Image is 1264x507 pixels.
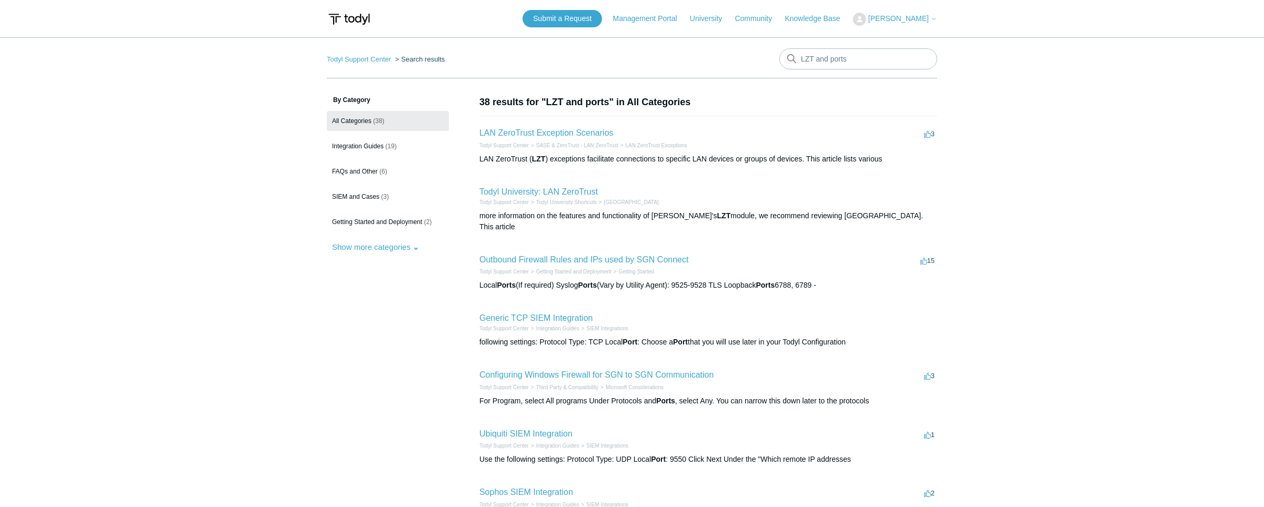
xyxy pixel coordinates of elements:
[327,95,449,105] h3: By Category
[479,326,529,331] a: Todyl Support Center
[579,325,628,332] li: SIEM Integrations
[618,141,687,149] li: LAN ZeroTrust Exceptions
[327,55,393,63] li: Todyl Support Center
[479,210,937,232] div: more information on the features and functionality of [PERSON_NAME]'s module, we recommend review...
[379,168,387,175] span: (6)
[479,141,529,149] li: Todyl Support Center
[479,383,529,391] li: Todyl Support Center
[479,313,593,322] a: Generic TCP SIEM Integration
[529,268,611,276] li: Getting Started and Deployment
[623,338,637,346] em: Port
[523,10,602,27] a: Submit a Request
[327,161,449,181] a: FAQs and Other (6)
[532,155,546,163] em: LZT
[479,198,529,206] li: Todyl Support Center
[393,55,445,63] li: Search results
[385,143,396,150] span: (19)
[651,455,666,463] em: Port
[690,13,733,24] a: University
[924,130,935,138] span: 3
[479,429,573,438] a: Ubiquiti SIEM Integration
[327,237,425,257] button: Show more categories
[327,111,449,131] a: All Categories (38)
[529,442,579,450] li: Integration Guides
[479,95,937,109] h1: 38 results for "LZT and ports" in All Categories
[529,141,618,149] li: SASE & ZeroTrust - LAN ZeroTrust
[536,443,579,449] a: Integration Guides
[373,117,384,125] span: (38)
[924,372,935,380] span: 3
[332,193,379,200] span: SIEM and Cases
[479,370,714,379] a: Configuring Windows Firewall for SGN to SGN Communication
[673,338,688,346] em: Port
[479,488,573,496] a: Sophos SIEM Integration
[479,396,937,407] div: For Program, select All programs Under Protocols and , select Any. You can narrow this down later...
[327,212,449,232] a: Getting Started and Deployment (2)
[479,143,529,148] a: Todyl Support Center
[611,268,654,276] li: Getting Started
[479,454,937,465] div: Use the following settings: Protocol Type: UDP Local : 9550 Click Next Under the "Which remote IP...
[586,326,628,331] a: SIEM Integrations
[853,13,937,26] button: [PERSON_NAME]
[785,13,851,24] a: Knowledge Base
[868,14,929,23] span: [PERSON_NAME]
[598,383,664,391] li: Microsoft Considerations
[479,187,598,196] a: Todyl University: LAN ZeroTrust
[479,268,529,276] li: Todyl Support Center
[578,281,597,289] em: Ports
[529,383,598,391] li: Third Party & Compatibility
[479,337,937,348] div: following settings: Protocol Type: TCP Local : Choose a that you will use later in your Todyl Con...
[327,136,449,156] a: Integration Guides (19)
[779,48,937,69] input: Search
[332,218,422,226] span: Getting Started and Deployment
[327,9,372,29] img: Todyl Support Center Help Center home page
[479,442,529,450] li: Todyl Support Center
[381,193,389,200] span: (3)
[332,117,372,125] span: All Categories
[597,198,659,206] li: Todyl University
[717,211,731,220] em: LZT
[479,325,529,332] li: Todyl Support Center
[332,143,384,150] span: Integration Guides
[924,431,935,439] span: 1
[479,128,614,137] a: LAN ZeroTrust Exception Scenarios
[479,443,529,449] a: Todyl Support Center
[536,326,579,331] a: Integration Guides
[536,143,618,148] a: SASE & ZeroTrust - LAN ZeroTrust
[479,199,529,205] a: Todyl Support Center
[756,281,775,289] em: Ports
[536,269,611,275] a: Getting Started and Deployment
[479,269,529,275] a: Todyl Support Center
[536,199,597,205] a: Todyl University Shortcuts
[586,443,628,449] a: SIEM Integrations
[606,384,664,390] a: Microsoft Considerations
[656,397,675,405] em: Ports
[479,154,937,165] div: LAN ZeroTrust ( ) exceptions facilitate connections to specific LAN devices or groups of devices....
[479,384,529,390] a: Todyl Support Center
[579,442,628,450] li: SIEM Integrations
[327,55,391,63] a: Todyl Support Center
[327,187,449,207] a: SIEM and Cases (3)
[920,257,935,265] span: 15
[479,255,689,264] a: Outbound Firewall Rules and IPs used by SGN Connect
[604,199,659,205] a: [GEOGRAPHIC_DATA]
[529,325,579,332] li: Integration Guides
[424,218,432,226] span: (2)
[924,489,935,497] span: 2
[613,13,688,24] a: Management Portal
[529,198,597,206] li: Todyl University Shortcuts
[626,143,687,148] a: LAN ZeroTrust Exceptions
[619,269,654,275] a: Getting Started
[735,13,783,24] a: Community
[536,384,598,390] a: Third Party & Compatibility
[479,280,937,291] div: Local (If required) Syslog (Vary by Utility Agent): 9525-9528 TLS Loopback 6788, 6789 -
[332,168,378,175] span: FAQs and Other
[497,281,516,289] em: Ports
